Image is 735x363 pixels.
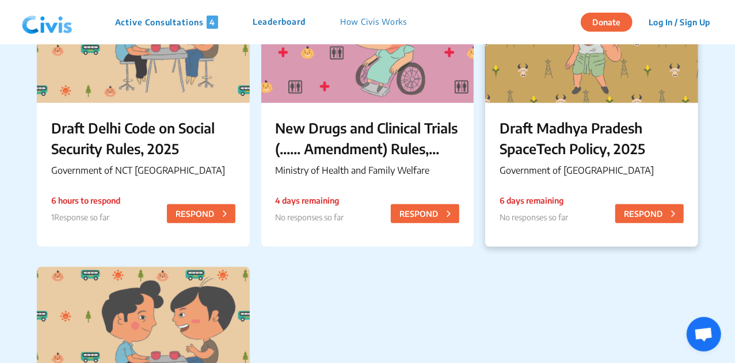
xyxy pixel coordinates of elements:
[500,212,568,222] span: No responses so far
[207,16,218,29] span: 4
[391,204,459,223] button: RESPOND
[51,163,235,177] p: Government of NCT [GEOGRAPHIC_DATA]
[500,117,684,159] p: Draft Madhya Pradesh SpaceTech Policy, 2025
[276,194,344,207] p: 4 days remaining
[581,16,641,27] a: Donate
[500,163,684,177] p: Government of [GEOGRAPHIC_DATA]
[500,194,568,207] p: 6 days remaining
[641,13,718,31] button: Log In / Sign Up
[51,194,120,207] p: 6 hours to respond
[54,212,109,222] span: Response so far
[17,5,77,40] img: navlogo.png
[340,16,408,29] p: How Civis Works
[167,204,235,223] button: RESPOND
[276,212,344,222] span: No responses so far
[51,211,120,223] p: 1
[253,16,306,29] p: Leaderboard
[615,204,684,223] button: RESPOND
[276,117,460,159] p: New Drugs and Clinical Trials (...... Amendment) Rules, 2025
[51,117,235,159] p: Draft Delhi Code on Social Security Rules, 2025
[115,16,218,29] p: Active Consultations
[581,13,633,32] button: Donate
[687,317,721,351] div: Open chat
[276,163,460,177] p: Ministry of Health and Family Welfare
